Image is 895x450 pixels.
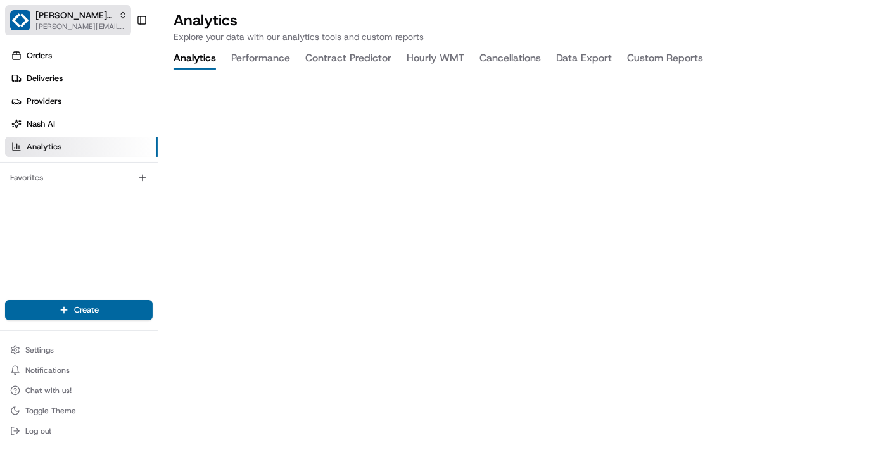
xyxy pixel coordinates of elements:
[25,345,54,355] span: Settings
[479,48,541,70] button: Cancellations
[13,249,23,259] div: 📗
[27,141,61,153] span: Analytics
[5,46,158,66] a: Orders
[5,382,153,399] button: Chat with us!
[39,196,103,206] span: [PERSON_NAME]
[5,91,158,111] a: Providers
[196,161,231,177] button: See all
[25,248,97,261] span: Knowledge Base
[407,48,464,70] button: Hourly WMT
[5,300,153,320] button: Create
[25,426,51,436] span: Log out
[107,249,117,259] div: 💻
[27,50,52,61] span: Orders
[305,48,391,70] button: Contract Predictor
[231,48,290,70] button: Performance
[5,341,153,359] button: Settings
[5,5,131,35] button: Sam's Club[PERSON_NAME]'s Club[PERSON_NAME][EMAIL_ADDRESS][DOMAIN_NAME]
[27,96,61,107] span: Providers
[174,48,216,70] button: Analytics
[13,164,81,174] div: Past conversations
[10,10,30,30] img: Sam's Club
[5,402,153,420] button: Toggle Theme
[5,422,153,440] button: Log out
[25,365,70,375] span: Notifications
[5,137,158,157] a: Analytics
[174,30,880,43] p: Explore your data with our analytics tools and custom reports
[25,385,72,396] span: Chat with us!
[27,118,55,130] span: Nash AI
[105,196,110,206] span: •
[74,304,99,316] span: Create
[25,406,76,416] span: Toggle Theme
[126,279,153,289] span: Pylon
[120,248,203,261] span: API Documentation
[215,124,231,139] button: Start new chat
[25,196,35,206] img: 1736555255976-a54dd68f-1ca7-489b-9aae-adbdc363a1c4
[174,10,880,30] h2: Analytics
[556,48,612,70] button: Data Export
[27,73,63,84] span: Deliveries
[8,243,102,266] a: 📗Knowledge Base
[5,168,153,188] div: Favorites
[5,361,153,379] button: Notifications
[89,278,153,289] a: Powered byPylon
[102,243,208,266] a: 💻API Documentation
[5,68,158,89] a: Deliveries
[158,70,895,450] iframe: Analytics
[35,22,127,32] button: [PERSON_NAME][EMAIL_ADDRESS][DOMAIN_NAME]
[5,114,158,134] a: Nash AI
[35,9,113,22] button: [PERSON_NAME]'s Club
[112,196,138,206] span: [DATE]
[13,184,33,204] img: Grace Nketiah
[627,48,703,70] button: Custom Reports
